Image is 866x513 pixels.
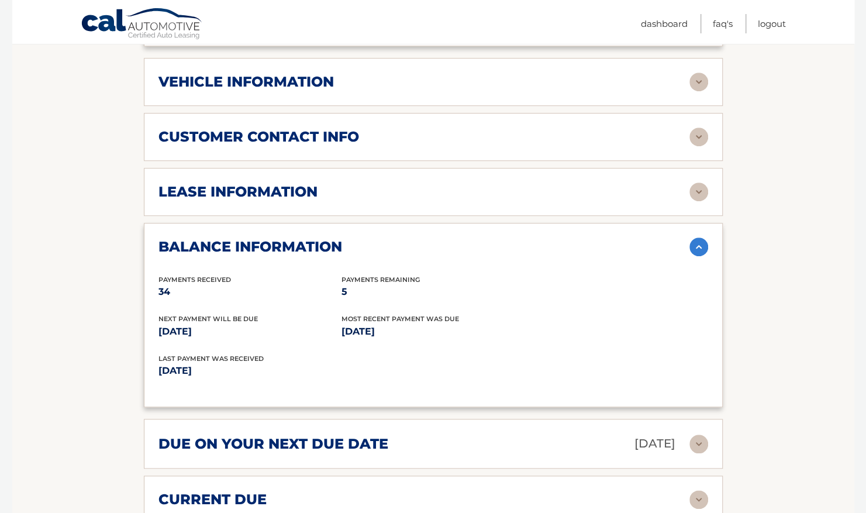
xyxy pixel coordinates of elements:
p: 5 [341,284,525,300]
h2: lease information [158,183,318,201]
img: accordion-rest.svg [689,73,708,91]
a: Cal Automotive [81,8,203,42]
span: Payments Remaining [341,276,420,284]
a: FAQ's [713,14,733,33]
p: [DATE] [341,323,525,340]
a: Dashboard [641,14,688,33]
p: [DATE] [158,323,341,340]
img: accordion-rest.svg [689,183,708,201]
h2: current due [158,491,267,508]
span: Payments Received [158,276,231,284]
span: Next Payment will be due [158,315,258,323]
img: accordion-rest.svg [689,128,708,146]
h2: balance information [158,238,342,256]
img: accordion-active.svg [689,237,708,256]
img: accordion-rest.svg [689,435,708,453]
span: Most Recent Payment Was Due [341,315,459,323]
p: [DATE] [634,433,675,454]
h2: customer contact info [158,128,359,146]
span: Last Payment was received [158,354,264,363]
img: accordion-rest.svg [689,490,708,509]
p: [DATE] [158,363,433,379]
a: Logout [758,14,786,33]
p: 34 [158,284,341,300]
h2: due on your next due date [158,435,388,453]
h2: vehicle information [158,73,334,91]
